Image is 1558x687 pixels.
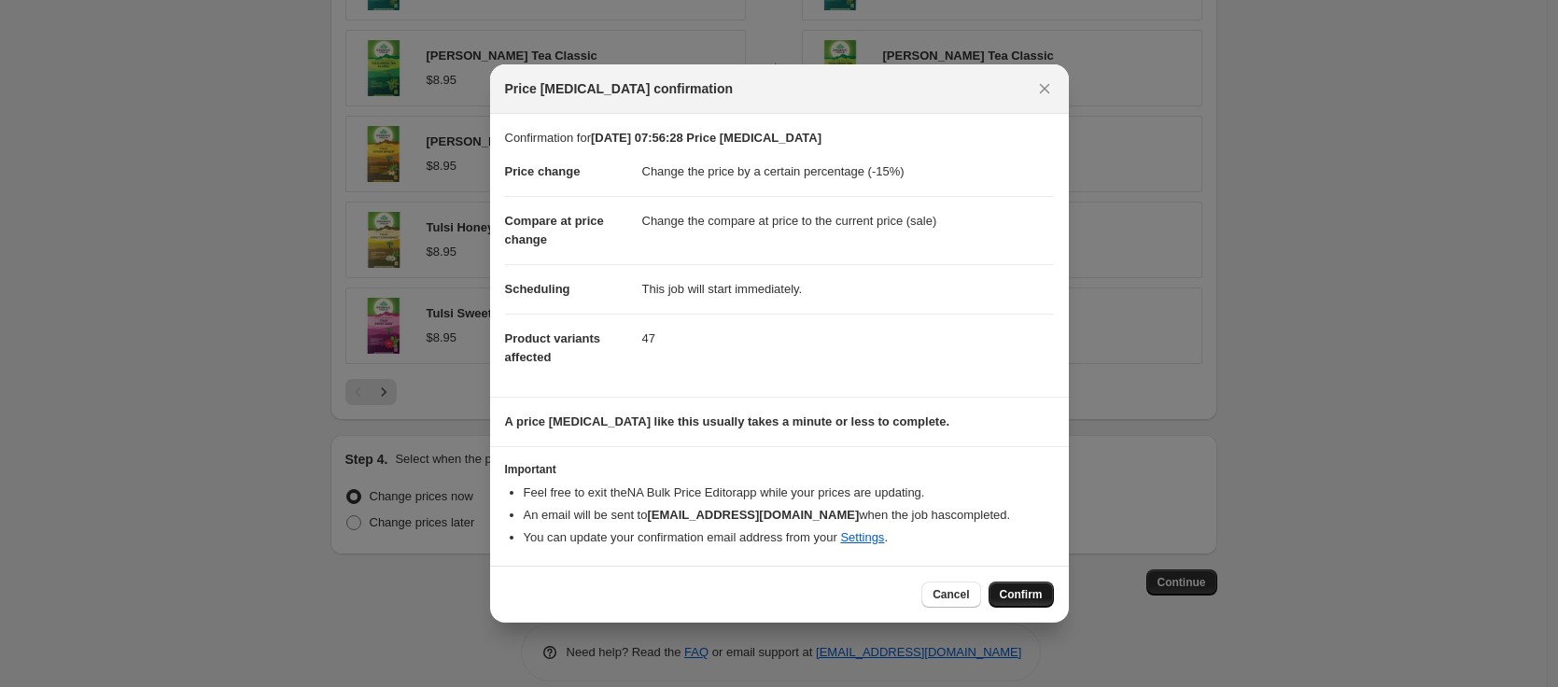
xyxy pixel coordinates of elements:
[642,314,1054,363] dd: 47
[1000,587,1043,602] span: Confirm
[1032,76,1058,102] button: Close
[591,131,821,145] b: [DATE] 07:56:28 Price [MEDICAL_DATA]
[933,587,969,602] span: Cancel
[505,462,1054,477] h3: Important
[647,508,859,522] b: [EMAIL_ADDRESS][DOMAIN_NAME]
[505,129,1054,147] p: Confirmation for
[505,79,734,98] span: Price [MEDICAL_DATA] confirmation
[524,506,1054,525] li: An email will be sent to when the job has completed .
[524,484,1054,502] li: Feel free to exit the NA Bulk Price Editor app while your prices are updating.
[505,331,601,364] span: Product variants affected
[840,530,884,544] a: Settings
[642,264,1054,314] dd: This job will start immediately.
[505,282,570,296] span: Scheduling
[524,528,1054,547] li: You can update your confirmation email address from your .
[989,582,1054,608] button: Confirm
[505,214,604,246] span: Compare at price change
[505,414,950,428] b: A price [MEDICAL_DATA] like this usually takes a minute or less to complete.
[921,582,980,608] button: Cancel
[642,147,1054,196] dd: Change the price by a certain percentage (-15%)
[642,196,1054,245] dd: Change the compare at price to the current price (sale)
[505,164,581,178] span: Price change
